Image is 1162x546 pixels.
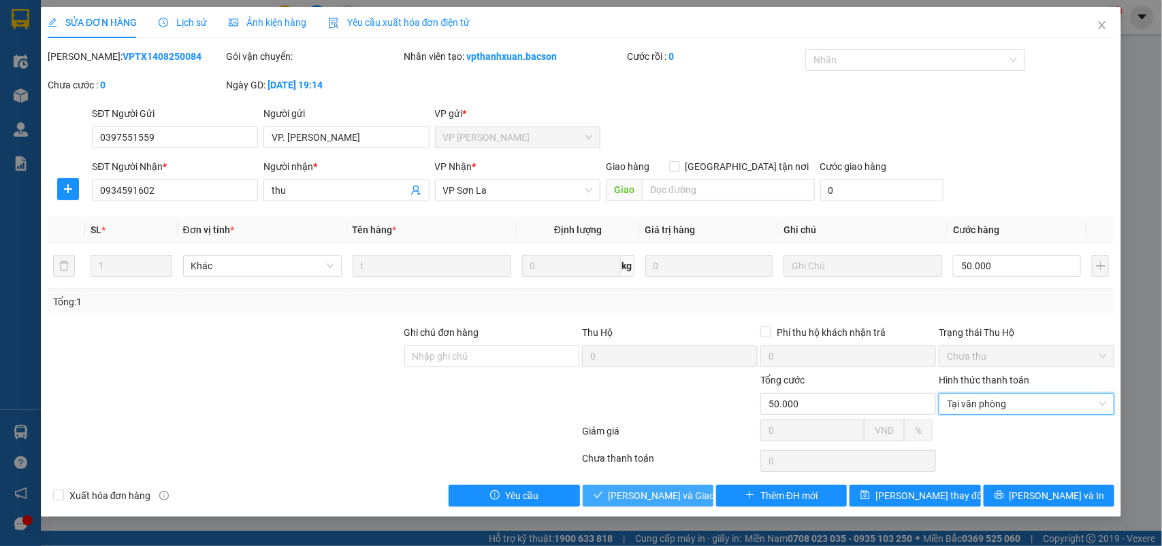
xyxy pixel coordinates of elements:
div: Chưa cước : [48,78,223,92]
label: Cước giao hàng [820,161,887,172]
span: edit [48,18,57,27]
span: Cước hàng [953,224,999,235]
input: Ghi Chú [784,255,942,277]
div: Ngày GD: [226,78,402,92]
input: 0 [645,255,773,277]
span: [GEOGRAPHIC_DATA] tận nơi [680,159,815,174]
span: Tại văn phòng [947,394,1106,414]
b: vpthanhxuan.bacson [467,51,558,62]
span: info-circle [159,491,169,500]
span: clock-circle [159,18,168,27]
div: SĐT Người Nhận [92,159,258,174]
span: VND [875,425,894,436]
span: Ảnh kiện hàng [229,17,306,28]
span: Tên hàng [353,224,397,235]
span: kg [621,255,634,277]
span: Định lượng [554,224,602,235]
div: Nhân viên tạo: [404,49,624,64]
div: Trạng thái Thu Hộ [939,325,1114,340]
b: [DATE] 19:14 [268,80,323,90]
span: Lịch sử [159,17,207,28]
button: delete [53,255,75,277]
span: check [594,490,603,501]
span: % [915,425,922,436]
span: [PERSON_NAME] và In [1010,488,1105,503]
input: VD: Bàn, Ghế [353,255,511,277]
b: 0 [100,80,106,90]
span: Yêu cầu [505,488,538,503]
button: printer[PERSON_NAME] và In [984,485,1114,507]
div: VP gửi [435,106,601,121]
span: [PERSON_NAME] thay đổi [875,488,984,503]
span: [PERSON_NAME] và Giao hàng [609,488,739,503]
button: plus [1092,255,1109,277]
span: printer [995,490,1004,501]
span: VP Nhận [435,161,472,172]
span: Đơn vị tính [183,224,234,235]
label: Hình thức thanh toán [939,375,1029,386]
div: Người gửi [263,106,430,121]
span: save [860,490,870,501]
input: Ghi chú đơn hàng [404,345,580,367]
span: Thu Hộ [582,327,613,338]
span: SỬA ĐƠN HÀNG [48,17,137,28]
div: Chưa thanh toán [581,451,760,475]
img: icon [328,18,339,29]
span: Phí thu hộ khách nhận trả [771,325,891,340]
div: Gói vận chuyển: [226,49,402,64]
b: VPTX1408250084 [123,51,201,62]
button: exclamation-circleYêu cầu [449,485,579,507]
span: exclamation-circle [490,490,500,501]
label: Ghi chú đơn hàng [404,327,479,338]
input: Dọc đường [642,179,815,201]
span: Chưa thu [947,346,1106,366]
span: picture [229,18,238,27]
span: SL [91,224,101,235]
button: Close [1083,7,1121,45]
span: VP Thanh Xuân [443,127,593,148]
th: Ghi chú [778,217,948,243]
b: 0 [668,51,674,62]
div: [PERSON_NAME]: [48,49,223,64]
span: Giao [606,179,642,201]
button: plusThêm ĐH mới [716,485,847,507]
div: Người nhận [263,159,430,174]
div: Giảm giá [581,424,760,447]
div: Cước rồi : [627,49,803,64]
button: plus [57,178,79,200]
span: Thêm ĐH mới [760,488,818,503]
span: Giá trị hàng [645,224,696,235]
span: Yêu cầu xuất hóa đơn điện tử [328,17,470,28]
span: Khác [191,256,334,276]
input: Cước giao hàng [820,180,943,201]
span: Tổng cước [760,375,805,386]
span: plus [58,184,78,194]
span: Giao hàng [606,161,649,172]
button: save[PERSON_NAME] thay đổi [850,485,980,507]
span: VP Sơn La [443,180,593,201]
span: plus [745,490,755,501]
span: close [1097,20,1108,31]
span: user-add [410,185,421,196]
button: check[PERSON_NAME] và Giao hàng [583,485,713,507]
span: Xuất hóa đơn hàng [64,488,157,503]
div: SĐT Người Gửi [92,106,258,121]
div: Tổng: 1 [53,294,449,309]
